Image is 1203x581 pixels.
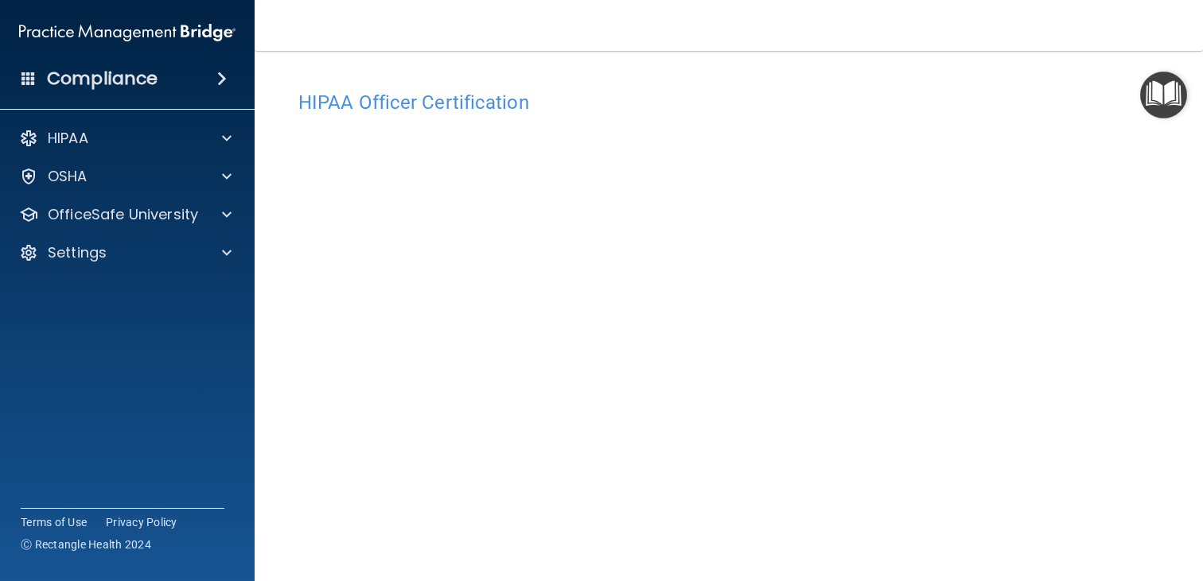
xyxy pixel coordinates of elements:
[21,514,87,530] a: Terms of Use
[298,92,1159,113] h4: HIPAA Officer Certification
[48,243,107,262] p: Settings
[48,167,88,186] p: OSHA
[106,514,177,530] a: Privacy Policy
[1140,72,1187,118] button: Open Resource Center
[48,205,198,224] p: OfficeSafe University
[47,68,158,90] h4: Compliance
[48,129,88,148] p: HIPAA
[19,205,232,224] a: OfficeSafe University
[19,243,232,262] a: Settings
[19,17,236,48] img: PMB logo
[21,536,151,552] span: Ⓒ Rectangle Health 2024
[19,167,232,186] a: OSHA
[19,129,232,148] a: HIPAA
